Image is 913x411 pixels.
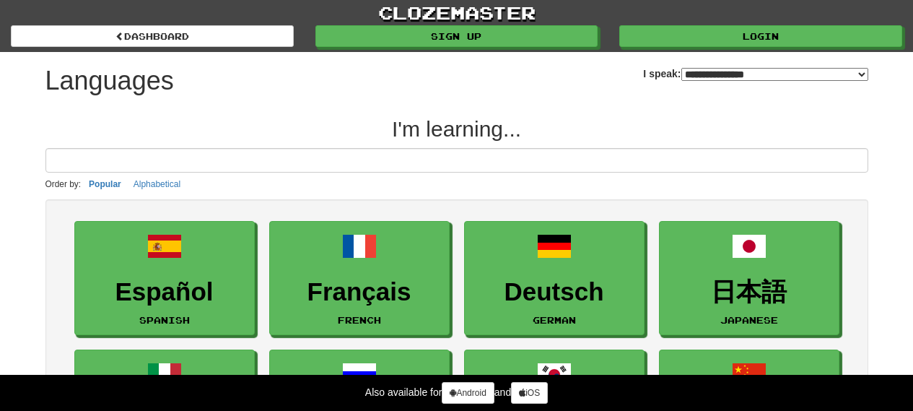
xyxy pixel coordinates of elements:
[45,179,82,189] small: Order by:
[681,68,868,81] select: I speak:
[84,176,126,192] button: Popular
[659,221,839,336] a: 日本語Japanese
[74,221,255,336] a: EspañolSpanish
[129,176,185,192] button: Alphabetical
[338,315,381,325] small: French
[643,66,868,81] label: I speak:
[511,382,548,404] a: iOS
[464,221,645,336] a: DeutschGerman
[277,278,442,306] h3: Français
[619,25,902,47] a: Login
[11,25,294,47] a: dashboard
[45,117,868,141] h2: I'm learning...
[45,66,174,95] h1: Languages
[667,278,831,306] h3: 日本語
[720,315,778,325] small: Japanese
[472,278,637,306] h3: Deutsch
[533,315,576,325] small: German
[82,278,247,306] h3: Español
[315,25,598,47] a: Sign up
[139,315,190,325] small: Spanish
[269,221,450,336] a: FrançaisFrench
[442,382,494,404] a: Android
